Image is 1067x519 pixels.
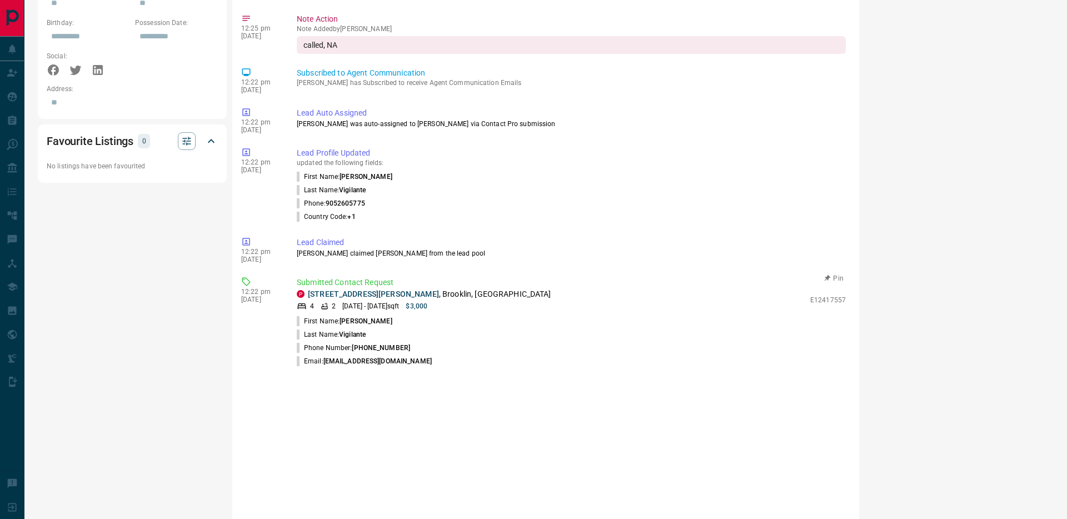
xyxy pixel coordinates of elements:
p: 2 [332,301,336,311]
p: Lead Auto Assigned [297,107,846,119]
p: Birthday: [47,18,129,28]
p: updated the following fields: [297,159,846,167]
p: 12:25 pm [241,24,280,32]
p: [DATE] [241,126,280,134]
p: Country Code : [297,212,356,222]
p: [DATE] [241,296,280,303]
p: Note Added by [PERSON_NAME] [297,25,846,33]
p: [DATE] [241,32,280,40]
p: , Brooklin, [GEOGRAPHIC_DATA] [308,288,551,300]
p: [DATE] [241,256,280,263]
button: Pin [818,273,850,283]
p: E12417557 [810,295,846,305]
p: Lead Claimed [297,237,846,248]
p: $3,000 [406,301,427,311]
p: First Name: [297,316,392,326]
p: 12:22 pm [241,248,280,256]
p: First Name : [297,172,392,182]
span: [PHONE_NUMBER] [352,344,410,352]
span: [EMAIL_ADDRESS][DOMAIN_NAME] [323,357,432,365]
p: Submitted Contact Request [297,277,846,288]
span: Vigilante [339,331,366,338]
span: [PERSON_NAME] [340,317,392,325]
p: Lead Profile Updated [297,147,846,159]
p: 4 [310,301,314,311]
p: Possession Date: [135,18,218,28]
p: 12:22 pm [241,288,280,296]
p: [DATE] [241,86,280,94]
span: +1 [347,213,355,221]
p: 12:22 pm [241,158,280,166]
p: 12:22 pm [241,78,280,86]
p: No listings have been favourited [47,161,218,171]
h2: Favourite Listings [47,132,133,150]
p: Phone Number: [297,343,410,353]
div: property.ca [297,290,305,298]
p: [PERSON_NAME] has Subscribed to receive Agent Communication Emails [297,79,846,87]
p: Note Action [297,13,846,25]
p: Address: [47,84,218,94]
p: Phone : [297,198,365,208]
span: 9052605775 [326,199,365,207]
p: Email: [297,356,432,366]
p: Last Name : [297,185,366,195]
span: [PERSON_NAME] [340,173,392,181]
p: [PERSON_NAME] claimed [PERSON_NAME] from the lead pool [297,248,846,258]
p: 12:22 pm [241,118,280,126]
p: [DATE] [241,166,280,174]
p: [DATE] - [DATE] sqft [342,301,399,311]
a: [STREET_ADDRESS][PERSON_NAME] [308,290,439,298]
p: Last Name: [297,330,366,340]
p: Social: [47,51,129,61]
p: [PERSON_NAME] was auto-assigned to [PERSON_NAME] via Contact Pro submission [297,119,846,129]
div: called, NA [297,36,846,54]
p: 0 [141,135,147,147]
p: Subscribed to Agent Communication [297,67,846,79]
div: Favourite Listings0 [47,128,218,154]
span: Vigilante [339,186,366,194]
